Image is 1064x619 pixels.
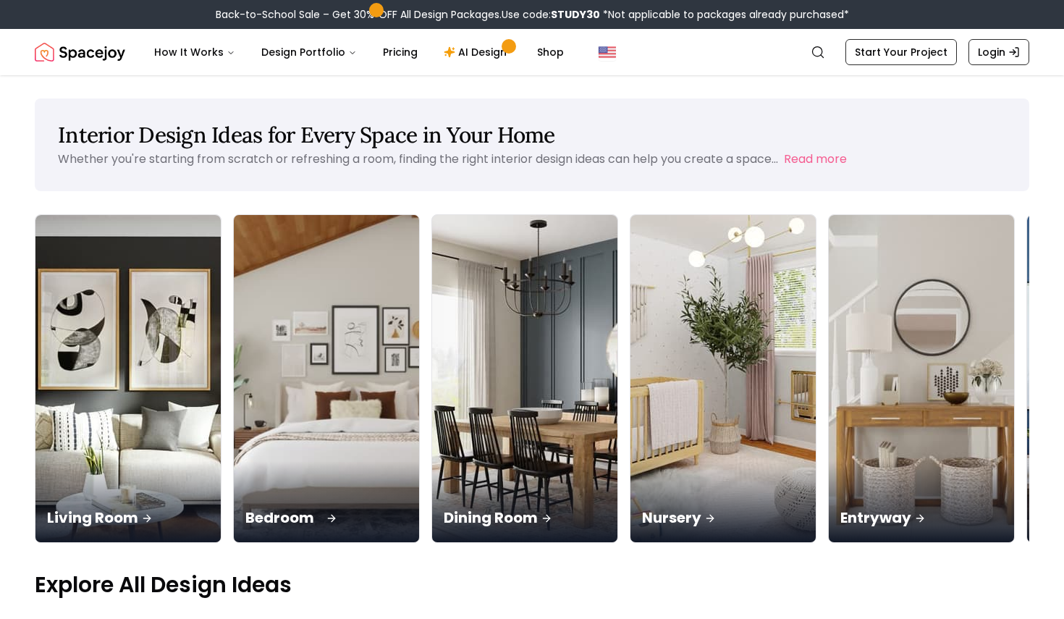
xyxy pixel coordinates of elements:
img: Bedroom [229,207,424,551]
a: Living RoomLiving Room [35,214,221,543]
img: Spacejoy Logo [35,38,125,67]
img: Dining Room [432,215,617,542]
span: *Not applicable to packages already purchased* [600,7,849,22]
a: EntrywayEntryway [828,214,1015,543]
p: Dining Room [444,508,606,528]
img: Entryway [829,215,1014,542]
img: Living Room [35,215,221,542]
button: Read more [784,151,847,168]
a: Pricing [371,38,429,67]
a: AI Design [432,38,523,67]
a: BedroomBedroom [233,214,420,543]
a: Start Your Project [845,39,957,65]
b: STUDY30 [551,7,600,22]
a: Dining RoomDining Room [431,214,618,543]
img: United States [599,43,616,61]
button: How It Works [143,38,247,67]
p: Explore All Design Ideas [35,572,1029,598]
a: NurseryNursery [630,214,816,543]
p: Entryway [840,508,1002,528]
p: Nursery [642,508,804,528]
p: Whether you're starting from scratch or refreshing a room, finding the right interior design idea... [58,151,778,167]
button: Design Portfolio [250,38,368,67]
nav: Main [143,38,575,67]
img: Nursery [630,215,816,542]
h1: Interior Design Ideas for Every Space in Your Home [58,122,1006,148]
a: Spacejoy [35,38,125,67]
a: Login [968,39,1029,65]
nav: Global [35,29,1029,75]
span: Use code: [502,7,600,22]
div: Back-to-School Sale – Get 30% OFF All Design Packages. [216,7,849,22]
a: Shop [525,38,575,67]
p: Bedroom [245,508,408,528]
p: Living Room [47,508,209,528]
